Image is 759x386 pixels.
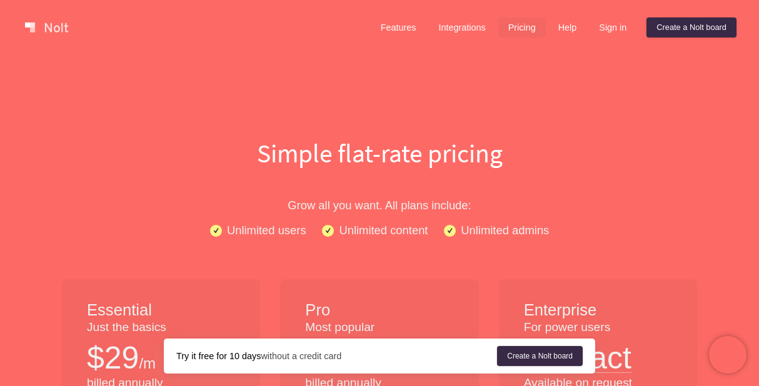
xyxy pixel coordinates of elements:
[461,221,549,239] p: Unlimited admins
[87,336,139,380] p: $ 29
[87,319,235,336] p: Just the basics
[305,299,453,322] h1: Pro
[305,336,357,380] p: $ 69
[339,221,428,239] p: Unlimited content
[305,319,453,336] p: Most popular
[709,336,746,374] iframe: Chatra live chat
[524,299,672,322] h1: Enterprise
[524,336,631,373] button: Contact
[498,17,546,37] a: Pricing
[87,299,235,322] h1: Essential
[176,350,497,362] div: without a credit card
[589,17,636,37] a: Sign in
[428,17,495,37] a: Integrations
[548,17,587,37] a: Help
[371,17,426,37] a: Features
[646,17,736,37] a: Create a Nolt board
[497,346,583,366] a: Create a Nolt board
[227,221,306,239] p: Unlimited users
[524,319,672,336] p: For power users
[176,351,261,361] strong: Try it free for 10 days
